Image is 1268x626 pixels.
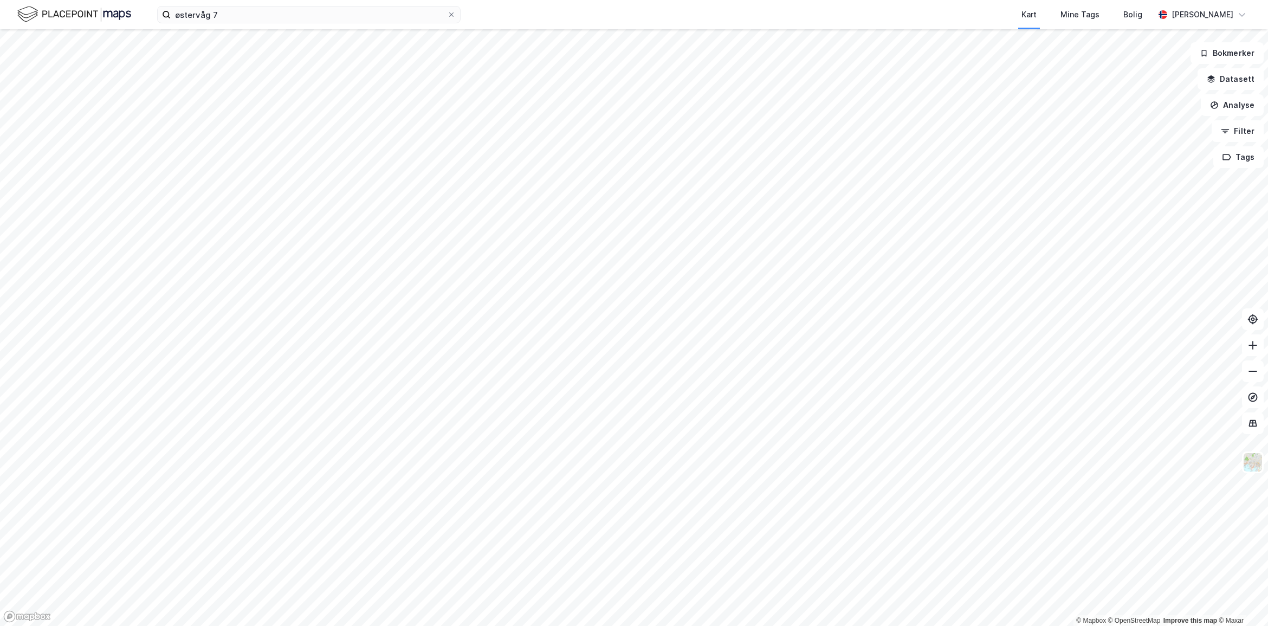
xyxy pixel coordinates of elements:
[171,7,447,23] input: Søk på adresse, matrikkel, gårdeiere, leietakere eller personer
[1060,8,1099,21] div: Mine Tags
[1214,574,1268,626] div: Kontrollprogram for chat
[1198,68,1264,90] button: Datasett
[1076,617,1106,624] a: Mapbox
[1172,8,1233,21] div: [PERSON_NAME]
[1212,120,1264,142] button: Filter
[17,5,131,24] img: logo.f888ab2527a4732fd821a326f86c7f29.svg
[1201,94,1264,116] button: Analyse
[1021,8,1037,21] div: Kart
[1213,146,1264,168] button: Tags
[1243,452,1263,473] img: Z
[1123,8,1142,21] div: Bolig
[1214,574,1268,626] iframe: Chat Widget
[1163,617,1217,624] a: Improve this map
[1108,617,1161,624] a: OpenStreetMap
[1191,42,1264,64] button: Bokmerker
[3,610,51,623] a: Mapbox homepage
